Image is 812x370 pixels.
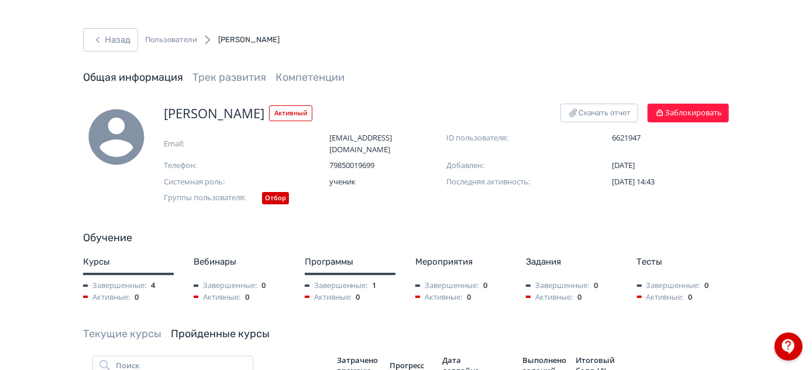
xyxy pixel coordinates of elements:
[83,292,130,303] span: Активные:
[192,71,266,84] a: Трек развития
[83,280,146,292] span: Завершенные:
[329,160,446,172] span: 79850019699
[612,176,655,187] span: [DATE] 14:43
[262,280,266,292] span: 0
[329,132,446,155] span: [EMAIL_ADDRESS][DOMAIN_NAME]
[577,292,582,303] span: 0
[526,292,573,303] span: Активные:
[171,327,270,340] a: Пройденные курсы
[612,132,729,144] span: 6621947
[164,192,257,207] span: Группы пользователя:
[637,292,684,303] span: Активные:
[648,104,729,122] button: Заблокировать
[689,292,693,303] span: 0
[83,71,183,84] a: Общая информация
[135,292,139,303] span: 0
[262,192,289,204] div: Отбор
[276,71,345,84] a: Компетенции
[612,160,635,170] span: [DATE]
[446,176,563,188] span: Последняя активность:
[467,292,471,303] span: 0
[356,292,360,303] span: 0
[194,280,257,292] span: Завершенные:
[83,327,161,340] a: Текущие курсы
[164,138,281,150] span: Email:
[637,255,729,269] div: Тесты
[446,160,563,172] span: Добавлен:
[194,255,285,269] div: Вебинары
[164,104,264,123] span: [PERSON_NAME]
[373,280,377,292] span: 1
[705,280,709,292] span: 0
[526,255,618,269] div: Задания
[164,176,281,188] span: Системная роль:
[83,255,175,269] div: Курсы
[415,280,479,292] span: Завершенные:
[151,280,155,292] span: 4
[305,280,368,292] span: Завершенные:
[329,176,446,188] span: ученик
[560,104,638,122] button: Скачать отчет
[164,160,281,172] span: Телефон:
[83,28,138,52] button: Назад
[305,255,397,269] div: Программы
[526,280,589,292] span: Завершенные:
[415,292,462,303] span: Активные:
[594,280,598,292] span: 0
[269,105,312,121] span: Активный
[145,34,197,46] a: Пользователи
[305,292,352,303] span: Активные:
[83,230,729,246] div: Обучение
[446,132,563,144] span: ID пользователя:
[637,280,700,292] span: Завершенные:
[483,280,487,292] span: 0
[245,292,249,303] span: 0
[218,35,280,44] span: [PERSON_NAME]
[194,292,240,303] span: Активные:
[415,255,507,269] div: Мероприятия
